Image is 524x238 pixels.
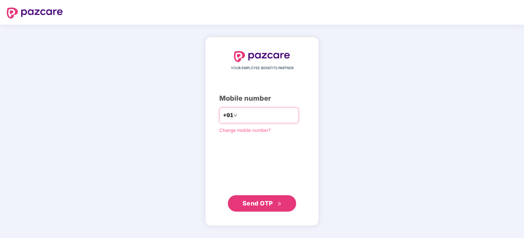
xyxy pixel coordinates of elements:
[243,200,273,207] span: Send OTP
[231,65,293,71] span: YOUR EMPLOYEE BENEFITS PARTNER
[234,51,290,62] img: logo
[7,8,63,18] img: logo
[233,113,237,117] span: down
[219,127,271,133] a: Change mobile number?
[223,111,233,120] span: +91
[219,93,305,104] div: Mobile number
[228,195,296,212] button: Send OTPdouble-right
[277,202,282,206] span: double-right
